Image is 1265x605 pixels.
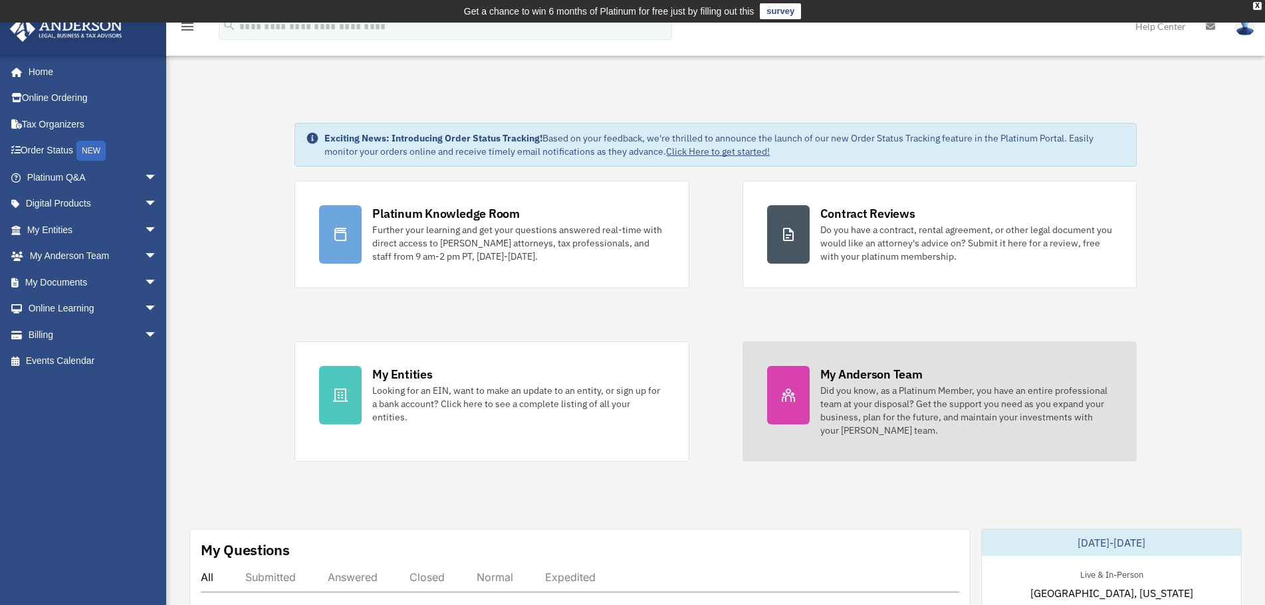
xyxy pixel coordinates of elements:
div: Answered [328,570,378,584]
span: arrow_drop_down [144,216,171,244]
div: close [1253,2,1262,10]
span: arrow_drop_down [144,243,171,270]
a: Events Calendar [9,348,177,375]
div: My Questions [201,540,290,560]
a: Platinum Q&Aarrow_drop_down [9,164,177,191]
div: Contract Reviews [820,205,915,222]
div: Based on your feedback, we're thrilled to announce the launch of our new Order Status Tracking fe... [324,131,1125,158]
img: User Pic [1235,17,1255,36]
div: All [201,570,213,584]
a: Online Ordering [9,85,177,112]
a: Contract Reviews Do you have a contract, rental agreement, or other legal document you would like... [743,181,1137,288]
i: search [222,18,237,33]
div: Expedited [545,570,596,584]
i: menu [179,19,195,35]
div: Further your learning and get your questions answered real-time with direct access to [PERSON_NAM... [372,223,664,263]
div: Platinum Knowledge Room [372,205,520,222]
a: Home [9,58,171,85]
a: menu [179,23,195,35]
a: Billingarrow_drop_down [9,321,177,348]
div: Do you have a contract, rental agreement, or other legal document you would like an attorney's ad... [820,223,1112,263]
strong: Exciting News: Introducing Order Status Tracking! [324,132,542,144]
span: arrow_drop_down [144,164,171,191]
span: arrow_drop_down [144,321,171,349]
img: Anderson Advisors Platinum Portal [6,16,126,42]
a: survey [760,3,801,19]
a: My Entities Looking for an EIN, want to make an update to an entity, or sign up for a bank accoun... [294,341,689,462]
a: Tax Organizers [9,111,177,137]
a: My Anderson Teamarrow_drop_down [9,243,177,270]
div: Looking for an EIN, want to make an update to an entity, or sign up for a bank account? Click her... [372,384,664,424]
span: arrow_drop_down [144,269,171,296]
div: Live & In-Person [1070,566,1154,580]
a: Click Here to get started! [666,145,770,157]
div: My Anderson Team [820,366,923,383]
div: My Entities [372,366,432,383]
a: Digital Productsarrow_drop_down [9,191,177,217]
div: Closed [409,570,445,584]
span: arrow_drop_down [144,191,171,218]
a: My Anderson Team Did you know, as a Platinum Member, you have an entire professional team at your... [743,341,1137,462]
a: Online Learningarrow_drop_down [9,296,177,322]
a: My Entitiesarrow_drop_down [9,216,177,243]
div: [DATE]-[DATE] [982,529,1241,556]
div: Did you know, as a Platinum Member, you have an entire professional team at your disposal? Get th... [820,384,1112,437]
div: Get a chance to win 6 months of Platinum for free just by filling out this [464,3,754,19]
div: Normal [477,570,513,584]
a: Platinum Knowledge Room Further your learning and get your questions answered real-time with dire... [294,181,689,288]
div: Submitted [245,570,296,584]
span: [GEOGRAPHIC_DATA], [US_STATE] [1030,585,1193,601]
a: Order StatusNEW [9,137,177,165]
span: arrow_drop_down [144,296,171,323]
a: My Documentsarrow_drop_down [9,269,177,296]
div: NEW [76,141,106,161]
